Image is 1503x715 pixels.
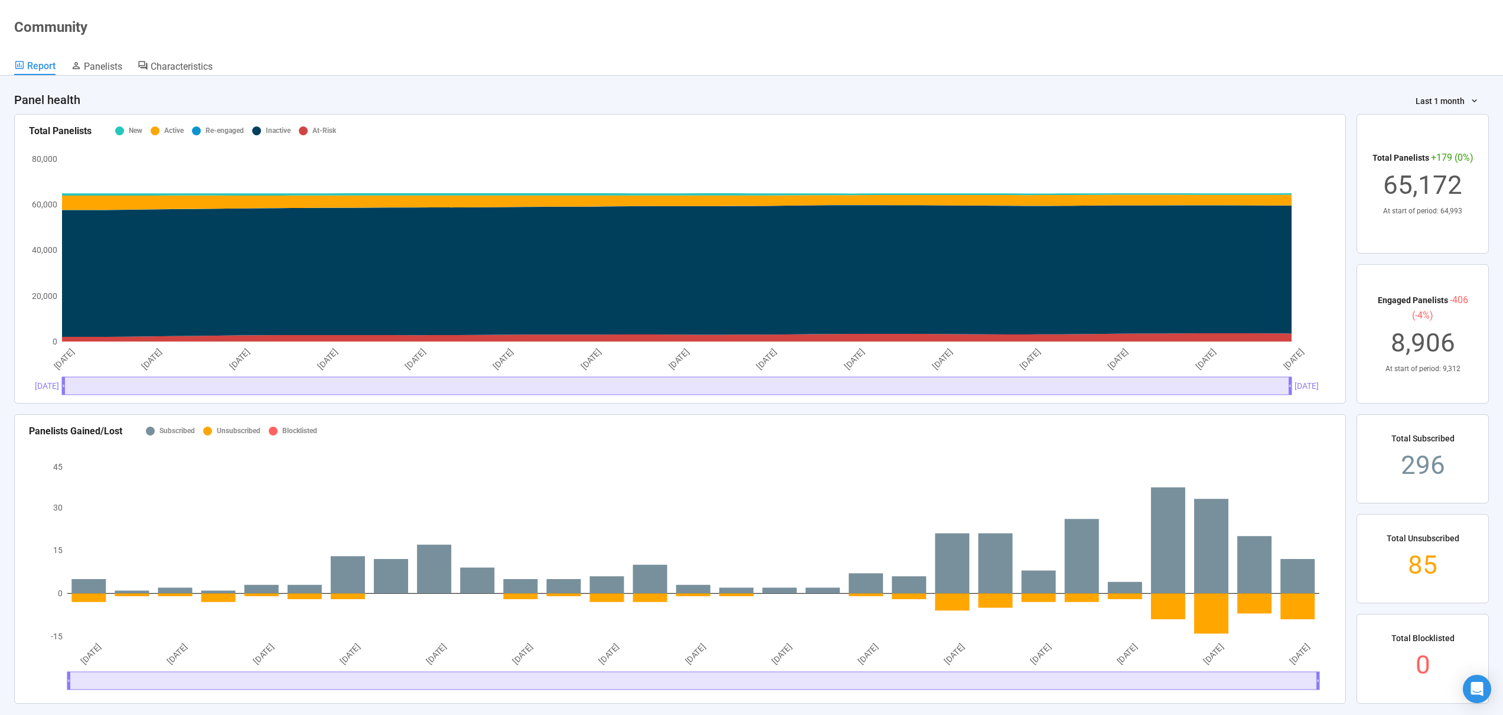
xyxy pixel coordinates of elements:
[14,19,87,35] h1: Community
[1431,152,1473,163] span: +179 (0%)
[252,642,275,665] tspan: [DATE]
[943,642,966,665] tspan: [DATE]
[1387,532,1459,545] div: Total Unsubscribed
[206,125,244,136] div: Re-engaged
[27,60,56,71] span: Report
[1288,642,1312,665] tspan: [DATE]
[511,642,534,665] tspan: [DATE]
[53,545,63,555] tspan: 15
[164,125,184,136] div: Active
[1029,642,1052,665] tspan: [DATE]
[1463,675,1491,703] div: Open Intercom Messenger
[597,642,621,665] tspan: [DATE]
[266,125,291,136] div: Inactive
[1106,347,1130,370] tspan: [DATE]
[29,424,122,438] div: Panelists Gained/Lost
[165,642,189,665] tspan: [DATE]
[32,291,57,300] tspan: 20,000
[1391,632,1455,645] div: Total Blocklisted
[58,589,63,598] tspan: 0
[315,347,339,370] tspan: [DATE]
[1202,642,1225,665] tspan: [DATE]
[1371,323,1474,363] div: 8,906
[79,642,103,665] tspan: [DATE]
[770,642,794,665] tspan: [DATE]
[425,642,448,665] tspan: [DATE]
[32,200,57,209] tspan: 60,000
[491,347,515,370] tspan: [DATE]
[151,61,213,72] span: Characteristics
[1372,153,1429,162] span: Total Panelists
[403,347,427,370] tspan: [DATE]
[84,61,122,72] span: Panelists
[1412,294,1468,320] span: -406 (-4%)
[217,425,260,437] div: Unsubscribed
[1416,95,1465,108] span: Last 1 month
[1371,363,1474,375] div: At start of period: 9,312
[683,642,707,665] tspan: [DATE]
[755,347,778,370] tspan: [DATE]
[1115,642,1139,665] tspan: [DATE]
[1282,347,1305,370] tspan: [DATE]
[1018,347,1042,370] tspan: [DATE]
[1378,295,1448,305] span: Engaged Panelists
[71,60,122,75] a: Panelists
[1391,432,1455,445] div: Total Subscribed
[856,642,880,665] tspan: [DATE]
[53,502,63,512] tspan: 30
[1391,445,1455,486] div: 296
[1406,92,1489,110] button: Last 1 month
[1372,165,1473,206] div: 65,172
[14,60,56,75] a: Report
[32,154,57,164] tspan: 80,000
[129,125,142,136] div: New
[1387,545,1459,586] div: 85
[1372,206,1473,217] div: At start of period: 64,993
[29,123,92,138] div: Total Panelists
[930,347,954,370] tspan: [DATE]
[53,337,57,346] tspan: 0
[228,347,252,370] tspan: [DATE]
[52,347,76,370] tspan: [DATE]
[138,60,213,75] a: Characteristics
[667,347,690,370] tspan: [DATE]
[159,425,195,437] div: Subscribed
[51,632,63,641] tspan: -15
[1194,347,1218,370] tspan: [DATE]
[53,462,63,472] tspan: 45
[338,642,362,665] tspan: [DATE]
[32,245,57,255] tspan: 40,000
[140,347,164,370] tspan: [DATE]
[312,125,336,136] div: At-Risk
[14,92,80,108] h4: Panel health
[282,425,317,437] div: Blocklisted
[579,347,603,370] tspan: [DATE]
[1391,645,1455,685] div: 0
[843,347,866,370] tspan: [DATE]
